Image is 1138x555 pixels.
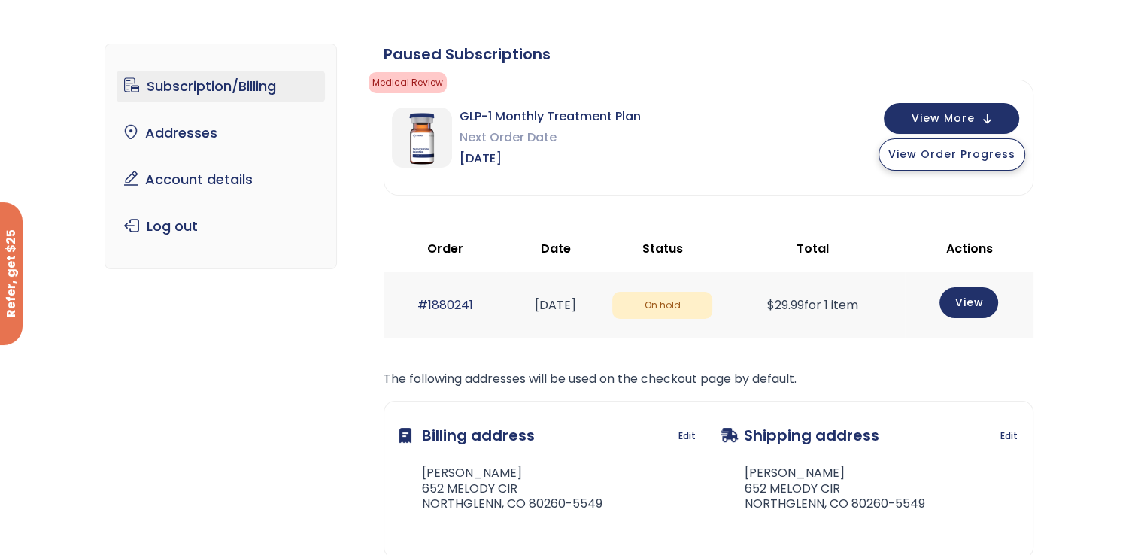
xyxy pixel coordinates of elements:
[399,417,535,454] h3: Billing address
[384,368,1033,390] p: The following addresses will be used on the checkout page by default.
[460,148,641,169] span: [DATE]
[945,240,992,257] span: Actions
[417,296,472,314] a: #1880241
[912,114,975,123] span: View More
[642,240,683,257] span: Status
[721,417,879,454] h3: Shipping address
[1000,426,1018,447] a: Edit
[105,44,337,269] nav: Account pages
[541,240,571,257] span: Date
[117,164,325,196] a: Account details
[797,240,829,257] span: Total
[767,296,804,314] span: 29.99
[884,103,1019,134] button: View More
[369,72,447,93] span: Medical Review
[879,138,1025,171] button: View Order Progress
[535,296,576,314] time: [DATE]
[678,426,696,447] a: Edit
[888,147,1015,162] span: View Order Progress
[767,296,775,314] span: $
[399,466,602,512] address: [PERSON_NAME] 652 MELODY CIR NORTHGLENN, CO 80260-5549
[939,287,998,318] a: View
[426,240,463,257] span: Order
[384,44,1033,65] div: Paused Subscriptions
[117,71,325,102] a: Subscription/Billing
[720,272,905,338] td: for 1 item
[460,127,641,148] span: Next Order Date
[612,292,712,320] span: On hold
[117,211,325,242] a: Log out
[721,466,925,512] address: [PERSON_NAME] 652 MELODY CIR NORTHGLENN, CO 80260-5549
[117,117,325,149] a: Addresses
